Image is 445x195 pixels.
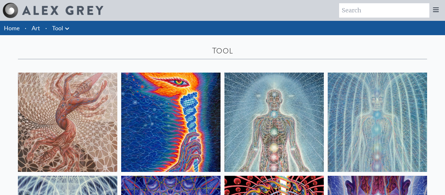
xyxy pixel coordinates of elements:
div: Tool [18,46,427,56]
a: Art [32,23,40,33]
li: · [43,21,50,35]
input: Search [339,3,429,18]
a: Home [4,24,20,32]
li: · [22,21,29,35]
a: Tool [52,23,63,33]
